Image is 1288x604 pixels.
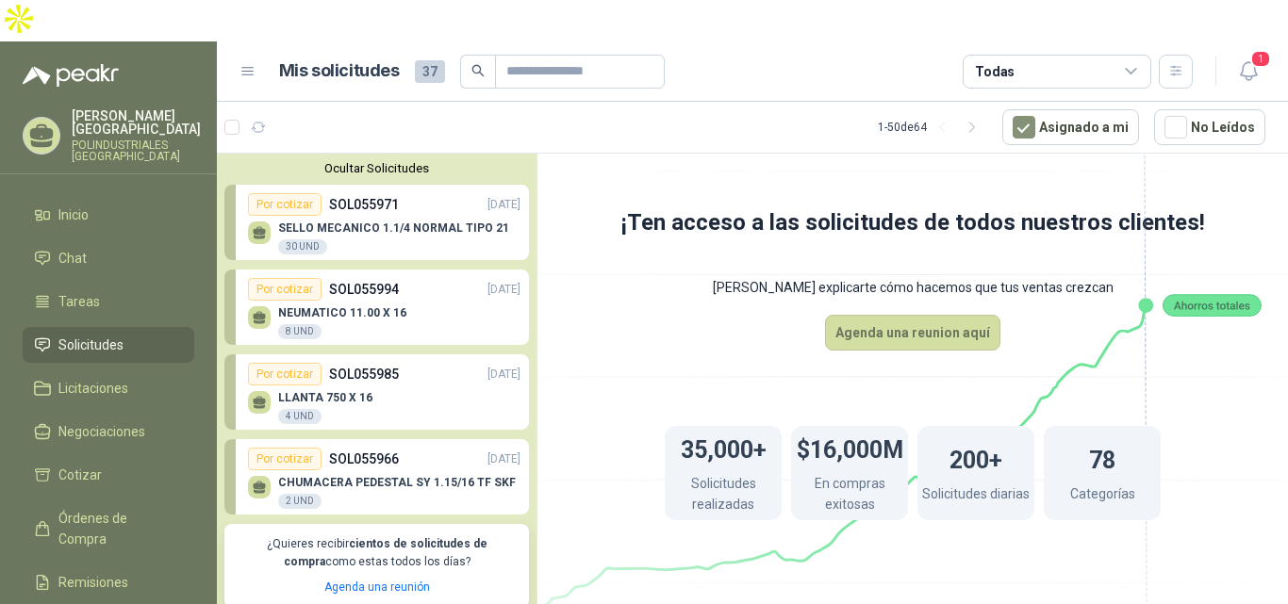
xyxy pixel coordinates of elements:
[23,327,194,363] a: Solicitudes
[248,193,322,216] div: Por cotizar
[665,473,782,519] p: Solicitudes realizadas
[949,437,1002,479] h1: 200+
[224,161,529,175] button: Ocultar Solicitudes
[487,450,520,468] p: [DATE]
[284,537,487,568] b: cientos de solicitudes de compra
[487,196,520,214] p: [DATE]
[329,194,399,215] p: SOL055971
[1089,437,1115,479] h1: 78
[58,572,128,593] span: Remisiones
[72,139,201,162] p: POLINDUSTRIALES [GEOGRAPHIC_DATA]
[1002,109,1139,145] button: Asignado a mi
[224,354,529,430] a: Por cotizarSOL055985[DATE] LLANTA 750 X 164 UND
[471,64,485,77] span: search
[58,335,124,355] span: Solicitudes
[278,494,322,509] div: 2 UND
[1250,50,1271,68] span: 1
[279,57,400,85] h1: Mis solicitudes
[487,366,520,384] p: [DATE]
[278,409,322,424] div: 4 UND
[278,476,516,489] p: CHUMACERA PEDESTAL SY 1.15/16 TF SKF
[681,427,767,468] h1: 35,000+
[23,564,194,600] a: Remisiones
[236,535,518,571] p: ¿Quieres recibir como estas todos los días?
[23,457,194,493] a: Cotizar
[58,378,128,399] span: Licitaciones
[23,414,194,449] a: Negociaciones
[58,248,87,269] span: Chat
[248,363,322,385] div: Por cotizar
[224,185,529,260] a: Por cotizarSOL055971[DATE] SELLO MECANICO 1.1/4 NORMAL TIPO 2130 UND
[278,306,406,319] p: NEUMATICO 11.00 X 16
[248,278,322,301] div: Por cotizar
[278,221,509,235] p: SELLO MECANICO 1.1/4 NORMAL TIPO 21
[72,109,201,136] p: [PERSON_NAME] [GEOGRAPHIC_DATA]
[791,473,908,519] p: En compras exitosas
[23,500,194,557] a: Órdenes de Compra
[58,204,89,225] span: Inicio
[975,61,1015,82] div: Todas
[58,508,176,549] span: Órdenes de Compra
[58,421,145,442] span: Negociaciones
[797,427,903,468] h1: $16,000M
[23,240,194,276] a: Chat
[23,64,119,87] img: Logo peakr
[1231,55,1265,89] button: 1
[224,269,529,345] a: Por cotizarSOL055994[DATE] NEUMATICO 11.00 X 168 UND
[278,324,322,339] div: 8 UND
[23,370,194,406] a: Licitaciones
[329,449,399,469] p: SOL055966
[825,315,1000,351] button: Agenda una reunion aquí
[1154,109,1265,145] button: No Leídos
[248,448,322,470] div: Por cotizar
[329,364,399,384] p: SOL055985
[1070,483,1135,509] p: Categorías
[922,483,1030,509] p: Solicitudes diarias
[329,279,399,300] p: SOL055994
[58,465,102,485] span: Cotizar
[58,291,100,312] span: Tareas
[324,580,430,594] a: Agenda una reunión
[278,391,372,404] p: LLANTA 750 X 16
[278,239,327,254] div: 30 UND
[415,60,445,83] span: 37
[487,281,520,299] p: [DATE]
[23,284,194,319] a: Tareas
[878,112,987,142] div: 1 - 50 de 64
[224,439,529,514] a: Por cotizarSOL055966[DATE] CHUMACERA PEDESTAL SY 1.15/16 TF SKF2 UND
[23,197,194,233] a: Inicio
